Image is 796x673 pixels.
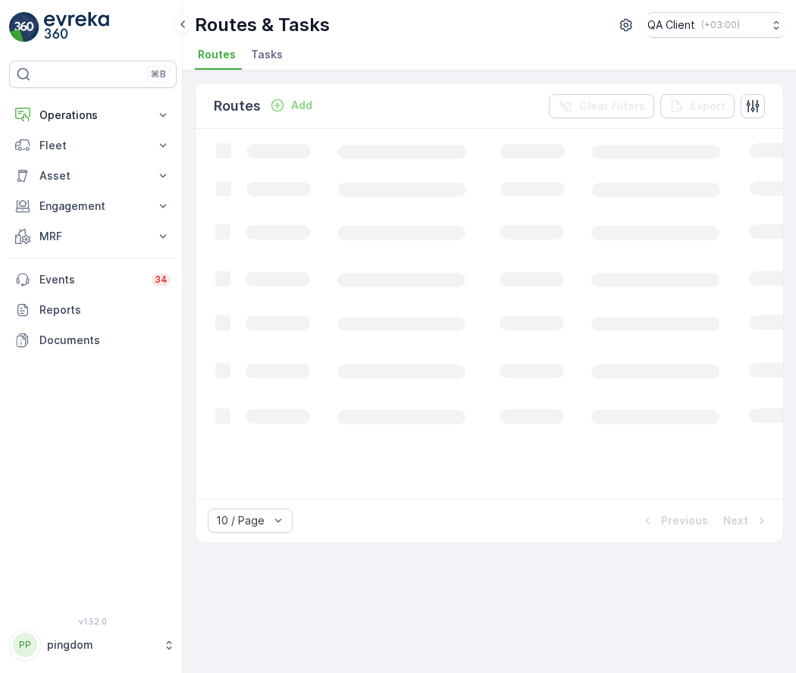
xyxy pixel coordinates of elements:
a: Documents [9,325,177,355]
button: Export [660,94,735,118]
div: PP [13,633,37,657]
p: Events [39,272,143,287]
button: QA Client(+03:00) [647,12,784,38]
p: Routes & Tasks [195,13,330,37]
p: Asset [39,168,146,183]
span: Routes [198,47,236,62]
p: QA Client [647,17,695,33]
a: Events34 [9,265,177,295]
p: Operations [39,108,146,123]
p: 34 [155,274,168,286]
p: Clear Filters [579,99,645,114]
button: Asset [9,161,177,191]
button: PPpingdom [9,629,177,661]
p: Fleet [39,138,146,153]
p: ( +03:00 ) [701,19,740,31]
img: logo [9,12,39,42]
img: logo_light-DOdMpM7g.png [44,12,109,42]
p: Documents [39,333,171,348]
button: Clear Filters [549,94,654,118]
button: Previous [638,512,710,530]
p: Routes [214,95,261,117]
p: Next [723,513,748,528]
p: Export [691,99,725,114]
span: v 1.52.0 [9,617,177,626]
button: Add [264,96,318,114]
p: MRF [39,229,146,244]
p: pingdom [47,637,155,653]
button: Fleet [9,130,177,161]
p: Add [291,98,312,113]
button: MRF [9,221,177,252]
span: Tasks [251,47,283,62]
button: Operations [9,100,177,130]
button: Engagement [9,191,177,221]
p: Previous [661,513,708,528]
p: ⌘B [151,68,166,80]
a: Reports [9,295,177,325]
p: Engagement [39,199,146,214]
p: Reports [39,302,171,318]
button: Next [722,512,771,530]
